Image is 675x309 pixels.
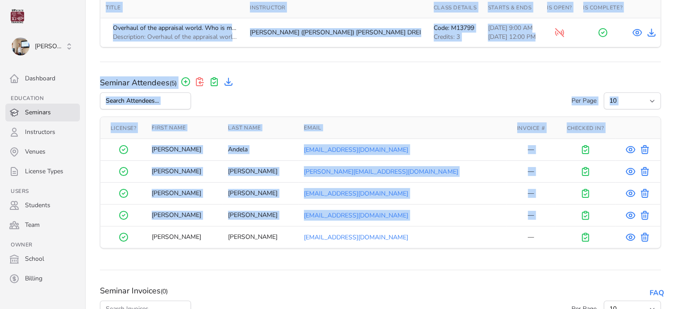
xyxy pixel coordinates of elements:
[5,216,80,234] a: Team
[583,4,622,11] span: Is Complete?
[152,211,217,220] div: [PERSON_NAME]
[5,270,80,288] a: Billing
[5,241,80,248] h3: Owner
[650,288,664,298] a: FAQ
[152,145,217,154] div: [PERSON_NAME]
[304,146,408,154] a: [EMAIL_ADDRESS][DOMAIN_NAME]
[228,145,293,154] div: Andela
[517,125,545,132] span: Invoice #
[100,284,168,297] span: Seminar Invoices
[244,18,428,47] td: [PERSON_NAME] ([PERSON_NAME]) [PERSON_NAME] DREI
[488,24,536,33] div: [DATE] 9:00 AM
[5,104,80,121] a: Seminars
[11,9,24,23] img: UPstate Training
[5,143,80,161] a: Venues
[161,287,168,296] span: (0)
[152,124,193,131] button: First Name
[5,163,80,180] a: License Types
[5,70,80,88] a: Dashboard
[5,188,80,195] h3: Users
[5,123,80,141] a: Instructors
[488,33,536,42] div: [DATE] 12:00 PM
[571,89,596,105] label: Per Page
[512,211,550,220] div: —
[488,4,531,11] span: Starts & Ends
[228,124,261,131] span: Last Name
[5,196,80,214] a: Students
[113,24,239,33] div: Overhaul of the appraisal world. Who is moving my cheese
[434,33,477,42] div: Credits: 3
[113,33,239,42] div: Description: Overhaul of the appraisal world. What...
[152,124,186,131] span: First Name
[12,38,29,55] img: David Jones
[228,233,293,242] div: [PERSON_NAME]
[111,125,137,132] span: License?
[304,189,408,198] a: [EMAIL_ADDRESS][DOMAIN_NAME]
[152,167,217,176] div: [PERSON_NAME]
[35,42,65,51] span: [PERSON_NAME]
[304,233,408,242] a: [EMAIL_ADDRESS][DOMAIN_NAME]
[512,233,550,242] div: —
[228,211,293,220] div: [PERSON_NAME]
[304,124,328,131] button: Email
[5,34,80,59] button: David Jones [PERSON_NAME]
[100,92,191,109] input: Search Attendees...
[512,145,550,154] div: —
[5,250,80,268] a: School
[5,95,80,102] h3: Education
[304,167,458,176] a: [PERSON_NAME][EMAIL_ADDRESS][DOMAIN_NAME]
[100,76,177,89] span: Seminar Attendees
[170,79,177,88] span: (5)
[106,4,121,11] span: Title
[567,125,604,132] span: Checked In?
[512,189,550,198] div: —
[228,189,293,198] div: [PERSON_NAME]
[547,4,572,11] span: Is Open?
[434,4,477,11] span: Class Details
[228,167,293,176] div: [PERSON_NAME]
[304,124,321,131] span: Email
[512,167,550,176] div: —
[228,124,268,131] button: Last Name
[434,24,477,33] div: Code: M13799
[304,211,408,220] a: [EMAIL_ADDRESS][DOMAIN_NAME]
[250,4,286,11] span: Instructor
[152,233,217,242] div: [PERSON_NAME]
[152,189,217,198] div: [PERSON_NAME]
